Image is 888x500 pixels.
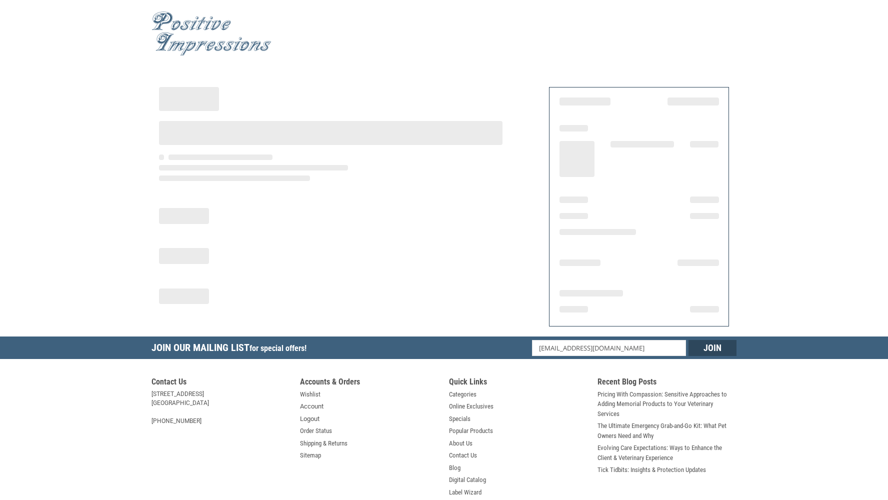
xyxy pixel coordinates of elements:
a: Blog [449,463,460,473]
address: [STREET_ADDRESS] [GEOGRAPHIC_DATA] [PHONE_NUMBER] [151,389,290,425]
img: Positive Impressions [151,11,271,56]
a: Evolving Care Expectations: Ways to Enhance the Client & Veterinary Experience [597,443,736,462]
a: Pricing With Compassion: Sensitive Approaches to Adding Memorial Products to Your Veterinary Serv... [597,389,736,419]
span: for special offers! [249,343,306,353]
a: Digital Catalog [449,475,486,485]
a: Wishlist [300,389,320,399]
a: Logout [300,414,319,424]
input: Email [532,340,686,356]
a: Account [300,401,323,411]
a: Categories [449,389,476,399]
a: The Ultimate Emergency Grab-and-Go Kit: What Pet Owners Need and Why [597,421,736,440]
a: Order Status [300,426,332,436]
a: Tick Tidbits: Insights & Protection Updates [597,465,706,475]
a: Sitemap [300,450,321,460]
h5: Accounts & Orders [300,377,439,389]
a: About Us [449,438,472,448]
svg: submit [865,461,880,476]
a: Shipping & Returns [300,438,347,448]
h5: Quick Links [449,377,588,389]
h5: Contact Us [151,377,290,389]
a: Label Wizard [449,487,481,497]
h5: Join Our Mailing List [151,336,311,362]
input: Join [688,340,736,356]
a: Online Exclusives [449,401,493,411]
a: Specials [449,414,470,424]
a: Contact Us [449,450,477,460]
h5: Recent Blog Posts [597,377,736,389]
a: Popular Products [449,426,493,436]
